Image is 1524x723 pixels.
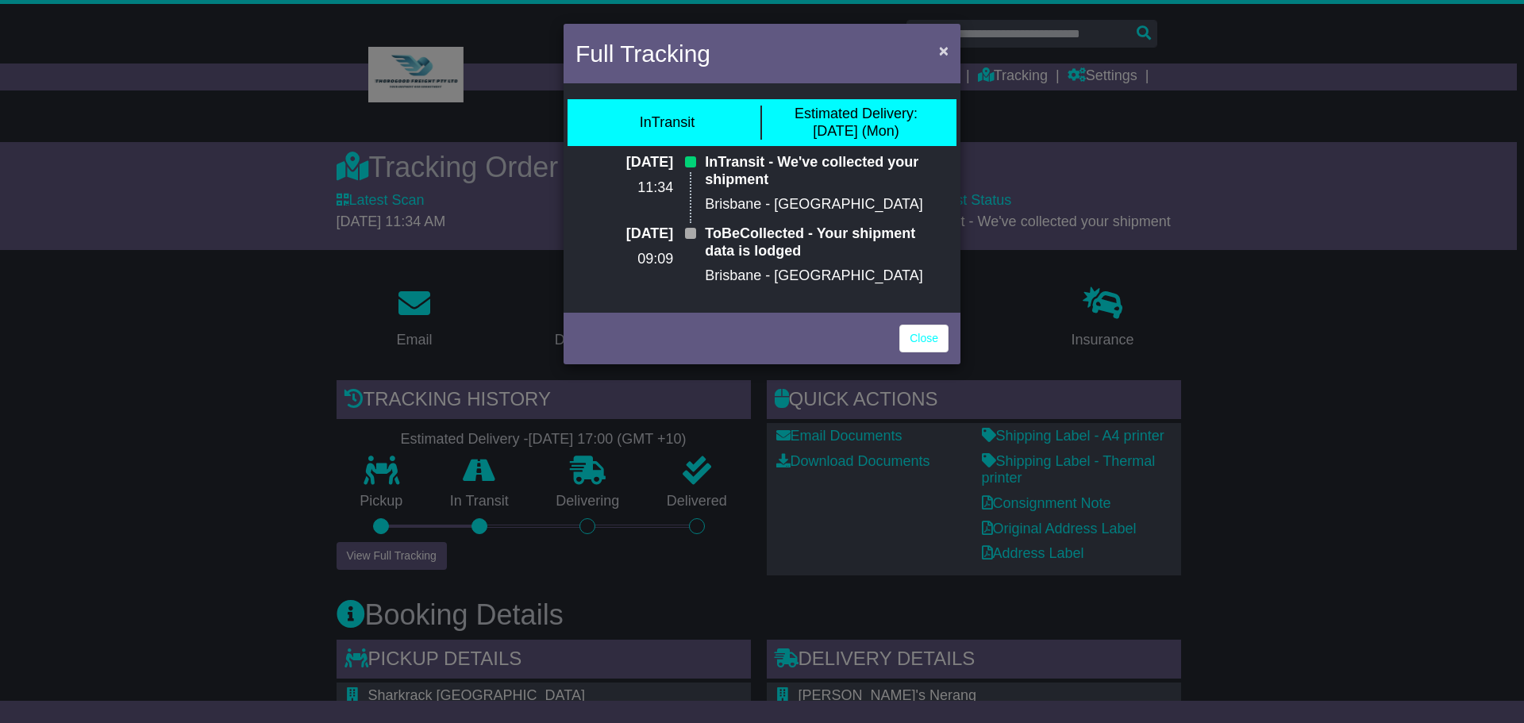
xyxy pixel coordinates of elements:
p: ToBeCollected - Your shipment data is lodged [705,225,949,260]
span: × [939,41,949,60]
div: [DATE] (Mon) [795,106,918,140]
p: 09:09 [575,251,673,268]
h4: Full Tracking [575,36,710,71]
p: 11:34 [575,179,673,197]
p: InTransit - We've collected your shipment [705,154,949,188]
p: Brisbane - [GEOGRAPHIC_DATA] [705,196,949,213]
span: Estimated Delivery: [795,106,918,121]
p: [DATE] [575,225,673,243]
a: Close [899,325,949,352]
div: InTransit [640,114,695,132]
p: Brisbane - [GEOGRAPHIC_DATA] [705,267,949,285]
button: Close [931,34,956,67]
p: [DATE] [575,154,673,171]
